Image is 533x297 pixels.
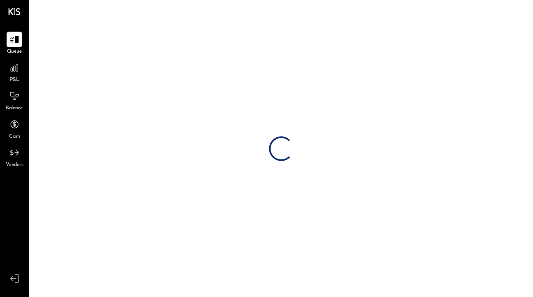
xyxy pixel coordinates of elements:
span: Queue [7,48,22,55]
span: P&L [10,76,19,84]
a: Balance [0,88,28,112]
a: P&L [0,60,28,84]
a: Queue [0,32,28,55]
span: Vendors [6,161,23,169]
a: Vendors [0,145,28,169]
span: Balance [6,105,23,112]
span: Cash [9,133,20,140]
a: Cash [0,117,28,140]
